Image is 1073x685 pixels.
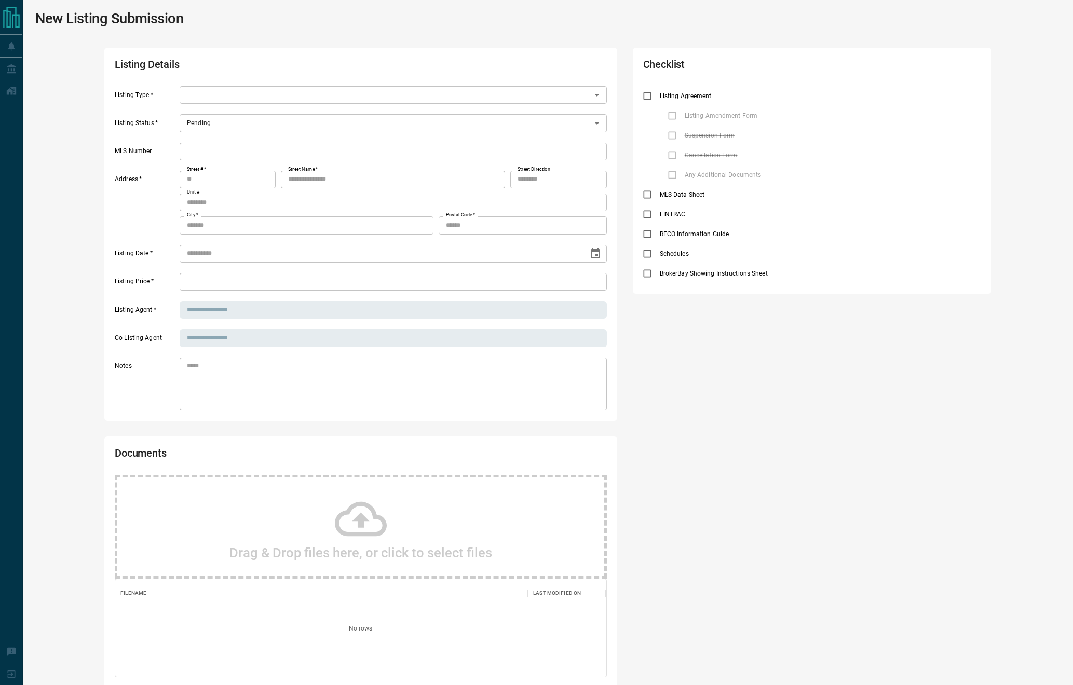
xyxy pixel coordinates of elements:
label: Street Name [288,166,318,173]
span: MLS Data Sheet [657,190,708,199]
div: Last Modified On [528,579,606,608]
h2: Listing Details [115,58,410,76]
span: Cancellation Form [682,150,740,160]
label: Address [115,175,177,234]
label: City [187,212,198,218]
label: Street # [187,166,206,173]
label: Notes [115,362,177,410]
span: RECO Information Guide [657,229,731,239]
h2: Drag & Drop files here, or click to select files [229,545,492,560]
label: Unit # [187,189,200,196]
label: Co Listing Agent [115,334,177,347]
span: Any Additional Documents [682,170,764,180]
span: Listing Amendment Form [682,111,760,120]
span: FINTRAC [657,210,688,219]
div: Drag & Drop files here, or click to select files [115,475,607,579]
h1: New Listing Submission [35,10,184,27]
label: Street Direction [518,166,550,173]
span: Schedules [657,249,691,258]
label: Listing Type [115,91,177,104]
label: MLS Number [115,147,177,160]
label: Listing Date [115,249,177,263]
label: Listing Agent [115,306,177,319]
label: Listing Price [115,277,177,291]
span: Suspension Form [682,131,738,140]
h2: Checklist [643,58,846,76]
div: Last Modified On [533,579,581,608]
label: Listing Status [115,119,177,132]
label: Postal Code [446,212,475,218]
div: Filename [120,579,146,608]
span: BrokerBay Showing Instructions Sheet [657,269,770,278]
div: Filename [115,579,528,608]
h2: Documents [115,447,410,464]
div: Pending [180,114,607,132]
button: Choose date [585,243,606,264]
span: Listing Agreement [657,91,714,101]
